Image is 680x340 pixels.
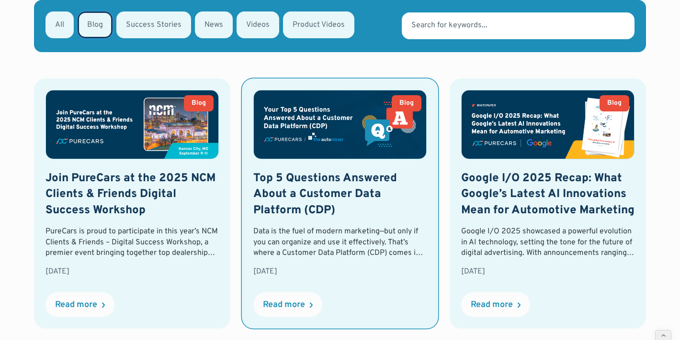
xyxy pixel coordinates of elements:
div: Read more [263,301,305,309]
div: Google I/O 2025 showcased a powerful evolution in AI technology, setting the tone for the future ... [461,226,635,258]
input: Search for keywords... [402,12,635,39]
a: BlogJoin PureCars at the 2025 NCM Clients & Friends Digital Success WorkshopPureCars is proud to ... [34,78,230,329]
div: Blog [399,100,414,107]
div: [DATE] [45,266,219,277]
div: Read more [471,301,513,309]
h2: Google I/O 2025 Recap: What Google’s Latest AI Innovations Mean for Automotive Marketing [461,171,635,219]
div: Blog [607,100,622,107]
div: Data is the fuel of modern marketing—but only if you can organize and use it effectively. That’s ... [253,226,427,258]
div: [DATE] [461,266,635,277]
a: BlogTop 5 Questions Answered About a Customer Data Platform (CDP)Data is the fuel of modern marke... [242,78,438,329]
div: [DATE] [253,266,427,277]
div: Blog [192,100,206,107]
a: BlogGoogle I/O 2025 Recap: What Google’s Latest AI Innovations Mean for Automotive MarketingGoogl... [450,78,646,329]
div: Read more [55,301,97,309]
h2: Top 5 Questions Answered About a Customer Data Platform (CDP) [253,171,427,219]
div: PureCars is proud to participate in this year’s NCM Clients & Friends – Digital Success Workshop,... [45,226,219,258]
h2: Join PureCars at the 2025 NCM Clients & Friends Digital Success Workshop [45,171,219,219]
